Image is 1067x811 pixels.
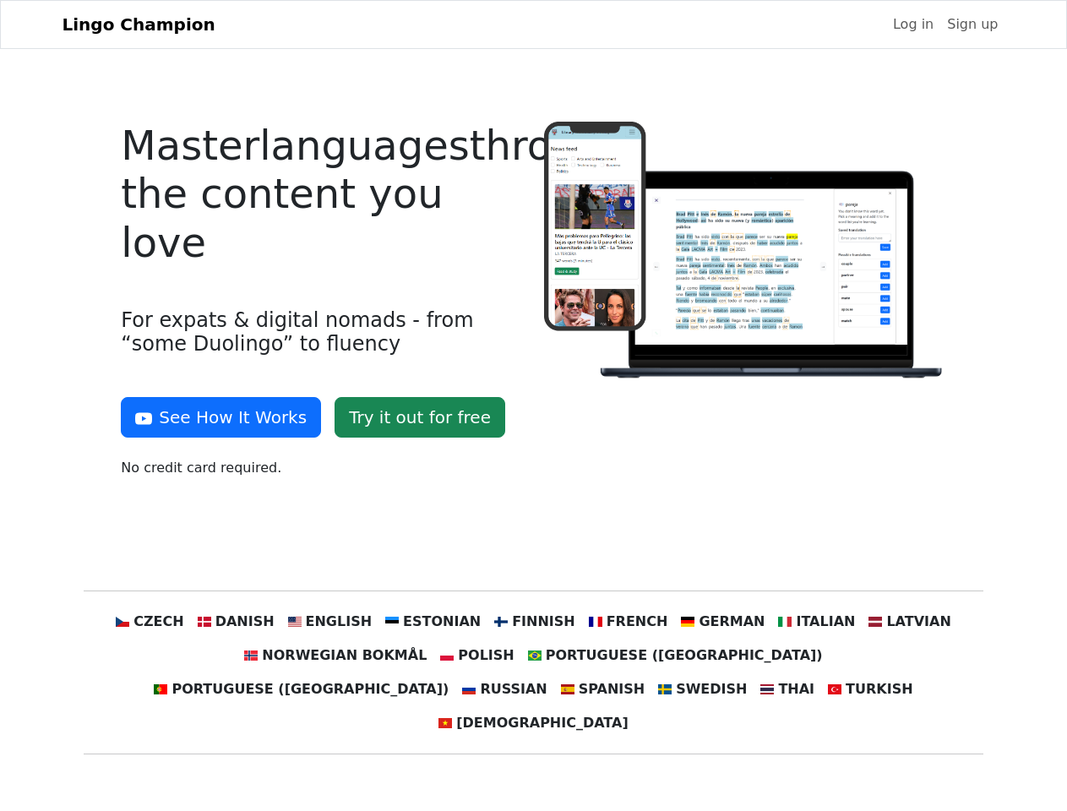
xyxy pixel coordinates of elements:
span: Norwegian Bokmål [262,645,427,666]
span: Danish [215,612,275,632]
span: Portuguese ([GEOGRAPHIC_DATA]) [171,679,449,699]
span: Estonian [403,612,481,632]
span: Portuguese ([GEOGRAPHIC_DATA]) [546,645,823,666]
h4: Master languages through the content you love [121,122,523,268]
img: Logo [544,122,946,382]
span: Swedish [676,679,747,699]
a: Lingo Champion [63,8,215,41]
span: Czech [133,612,183,632]
span: Thai [778,679,814,699]
button: See How It Works [121,397,321,438]
img: fr.svg [589,615,602,629]
img: ru.svg [462,683,476,696]
img: it.svg [778,615,792,629]
a: Log in [886,8,940,41]
img: de.svg [681,615,694,629]
img: se.svg [658,683,672,696]
img: tr.svg [828,683,841,696]
img: br.svg [528,649,542,662]
span: French [607,612,668,632]
span: Turkish [846,679,913,699]
span: Spanish [579,679,645,699]
a: Sign up [940,8,1004,41]
span: Polish [458,645,514,666]
p: No credit card required. [121,458,523,478]
h4: For expats & digital nomads - from “some Duolingo” to fluency [121,308,523,357]
span: English [306,612,373,632]
img: vn.svg [438,716,452,730]
img: pt.svg [154,683,167,696]
span: Finnish [512,612,575,632]
img: pl.svg [440,649,454,662]
span: German [699,612,765,632]
a: Try it out for free [335,397,505,438]
span: Latvian [886,612,950,632]
img: lv.svg [868,615,882,629]
img: es.svg [561,683,574,696]
img: no.svg [244,649,258,662]
img: ee.svg [385,615,399,629]
img: cz.svg [116,615,129,629]
span: Russian [480,679,547,699]
span: [DEMOGRAPHIC_DATA] [456,713,628,733]
img: dk.svg [198,615,211,629]
img: us.svg [288,615,302,629]
span: Italian [796,612,855,632]
img: fi.svg [494,615,508,629]
img: th.svg [760,683,774,696]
